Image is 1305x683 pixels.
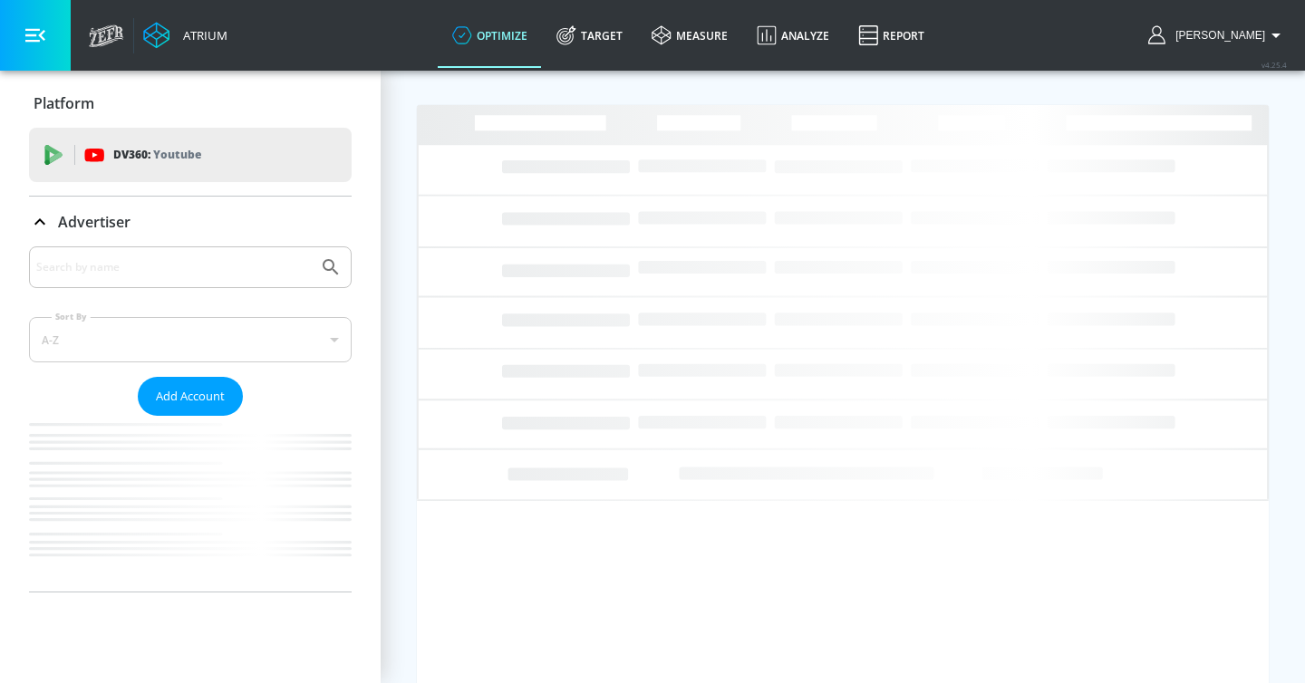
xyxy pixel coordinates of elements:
[34,93,94,113] p: Platform
[138,377,243,416] button: Add Account
[29,416,352,592] nav: list of Advertiser
[438,3,542,68] a: optimize
[176,27,227,43] div: Atrium
[1261,60,1287,70] span: v 4.25.4
[29,197,352,247] div: Advertiser
[58,212,130,232] p: Advertiser
[153,145,201,164] p: Youtube
[637,3,742,68] a: measure
[542,3,637,68] a: Target
[844,3,939,68] a: Report
[29,78,352,129] div: Platform
[29,128,352,182] div: DV360: Youtube
[742,3,844,68] a: Analyze
[36,255,311,279] input: Search by name
[29,317,352,362] div: A-Z
[1148,24,1287,46] button: [PERSON_NAME]
[52,311,91,322] label: Sort By
[1168,29,1265,42] span: login as: casey.cohen@zefr.com
[156,386,225,407] span: Add Account
[113,145,201,165] p: DV360:
[143,22,227,49] a: Atrium
[29,246,352,592] div: Advertiser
